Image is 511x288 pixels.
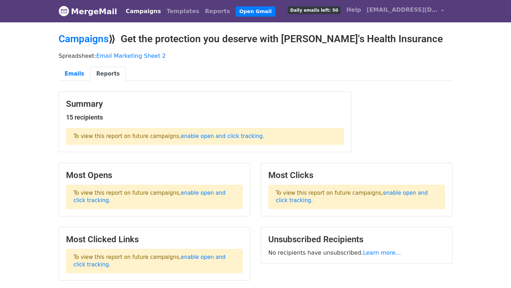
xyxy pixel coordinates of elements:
p: Spreadsheet: [59,52,452,60]
h3: Summary [66,99,344,109]
a: Learn more... [363,249,401,256]
span: Daily emails left: 50 [288,6,341,14]
p: To view this report on future campaigns, . [268,185,445,209]
a: [EMAIL_ADDRESS][DOMAIN_NAME] [364,3,447,20]
h3: Most Clicks [268,170,445,181]
h2: ⟫ Get the protection you deserve with [PERSON_NAME]'s Health Insurance [59,33,452,45]
a: enable open and click tracking [276,190,428,204]
h3: Unsubscribed Recipients [268,234,445,245]
span: [EMAIL_ADDRESS][DOMAIN_NAME] [367,6,438,14]
a: Email Marketing Sheet 2 [96,52,166,59]
a: Emails [59,67,90,81]
h3: Most Opens [66,170,243,181]
p: To view this report on future campaigns, . [66,185,243,209]
a: Reports [90,67,126,81]
a: Reports [202,4,233,18]
p: To view this report on future campaigns, . [66,128,344,145]
a: Help [344,3,364,17]
h5: 15 recipients [66,113,344,121]
a: enable open and click tracking [181,133,263,139]
a: Templates [164,4,202,18]
a: enable open and click tracking [73,254,226,268]
img: MergeMail logo [59,6,69,16]
p: No recipients have unsubscribed. [268,249,445,256]
h3: Most Clicked Links [66,234,243,245]
a: MergeMail [59,4,117,19]
a: enable open and click tracking [73,190,226,204]
a: Daily emails left: 50 [285,3,344,17]
a: Campaigns [59,33,109,45]
a: Open Gmail [236,6,275,17]
p: To view this report on future campaigns, . [66,249,243,273]
a: Campaigns [123,4,164,18]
